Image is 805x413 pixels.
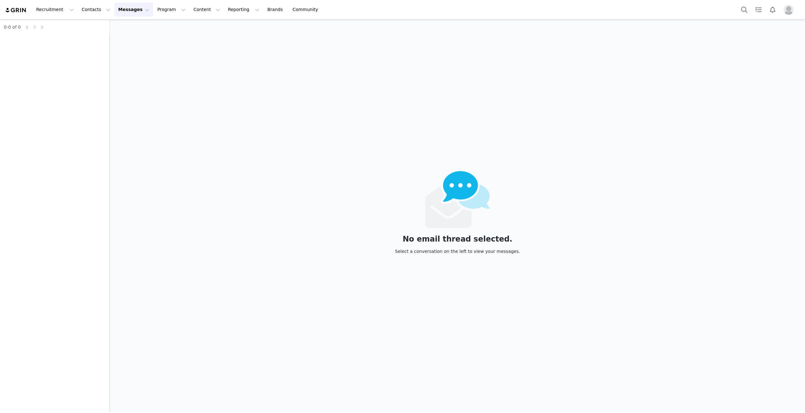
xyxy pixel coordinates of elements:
button: Program [153,3,189,17]
a: Brands [264,3,288,17]
img: emails-empty2x.png [425,171,490,228]
li: 0 [31,23,38,31]
button: Search [737,3,751,17]
button: Contacts [78,3,114,17]
a: Tasks [752,3,765,17]
button: Content [190,3,224,17]
button: Notifications [766,3,780,17]
li: Previous Page [23,23,31,31]
button: Messages [114,3,153,17]
img: placeholder-profile.jpg [784,5,794,15]
div: No email thread selected. [395,236,520,243]
button: Reporting [224,3,263,17]
a: 0 [31,24,38,31]
button: Recruitment [32,3,78,17]
i: icon: left [25,25,29,29]
div: Select a conversation on the left to view your messages. [395,248,520,255]
button: Profile [780,5,800,15]
i: icon: right [40,25,44,29]
img: grin logo [5,7,27,13]
li: Next Page [38,23,46,31]
a: Community [289,3,325,17]
li: 0-0 of 0 [4,23,21,31]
